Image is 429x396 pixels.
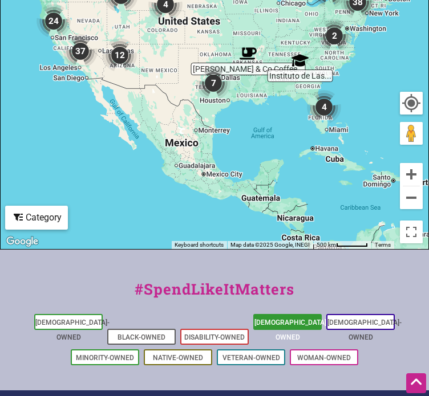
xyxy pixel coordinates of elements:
div: 12 [98,34,141,77]
a: [DEMOGRAPHIC_DATA]-Owned [254,319,329,341]
div: Category [6,207,67,228]
button: Drag Pegman onto the map to open Street View [400,122,423,145]
a: Black-Owned [118,333,165,341]
a: [DEMOGRAPHIC_DATA]-Owned [35,319,110,341]
div: 4 [302,85,346,129]
a: Open this area in Google Maps (opens a new window) [3,234,41,249]
a: Veteran-Owned [222,354,280,362]
a: Woman-Owned [297,354,351,362]
span: 500 km [317,242,336,248]
button: Your Location [400,92,423,115]
button: Zoom in [400,163,423,186]
a: Disability-Owned [184,333,245,341]
span: Map data ©2025 Google, INEGI [230,242,310,248]
div: Instituto de Las Américas [287,47,313,74]
div: 2 [313,14,356,58]
div: Scroll Back to Top [406,373,426,393]
a: Minority-Owned [76,354,134,362]
button: Map Scale: 500 km per 52 pixels [313,241,371,249]
div: 37 [59,30,102,73]
a: [DEMOGRAPHIC_DATA]-Owned [327,319,402,341]
div: Filter by category [5,206,68,230]
a: Native-Owned [153,354,203,362]
div: 7 [192,62,235,105]
img: Google [3,234,41,249]
button: Zoom out [400,186,423,209]
a: Terms [375,242,391,248]
button: Keyboard shortcuts [175,241,224,249]
button: Toggle fullscreen view [399,219,424,244]
div: Fidel & Co Coffee Roasters [235,40,261,67]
